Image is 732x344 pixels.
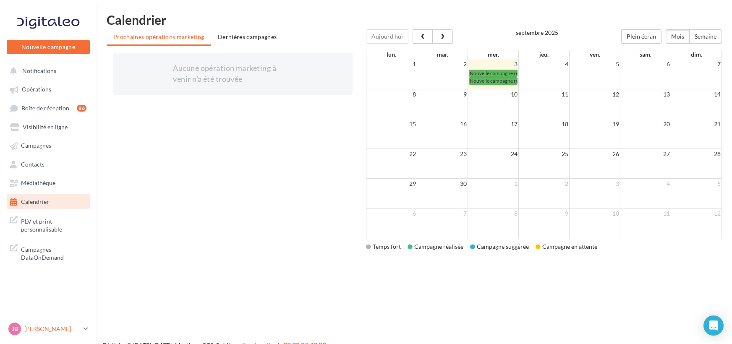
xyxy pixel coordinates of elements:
td: 10 [569,208,620,219]
td: 23 [417,149,468,159]
span: Boîte de réception [21,104,69,112]
div: Open Intercom Messenger [703,315,724,336]
a: Nouvelle campagne réseau social du [DATE] 10:32 [469,70,518,77]
div: 86 [77,105,86,112]
span: Calendrier [21,198,49,205]
td: 2 [518,179,569,189]
td: 6 [366,208,417,219]
td: 1 [366,59,417,69]
td: 4 [620,179,671,189]
th: mar. [417,50,468,59]
td: 3 [468,59,518,69]
td: 21 [671,119,722,130]
button: Semaine [689,29,722,44]
td: 11 [518,89,569,100]
a: JB [PERSON_NAME] [7,321,90,337]
button: Mois [666,29,690,44]
div: Campagne suggérée [470,242,529,251]
td: 24 [468,149,518,159]
td: 8 [468,208,518,219]
span: Campagnes [21,142,51,149]
span: Prochaines opérations marketing [113,33,204,40]
span: Opérations [22,86,51,93]
td: 9 [417,89,468,100]
th: sam. [620,50,671,59]
td: 7 [417,208,468,219]
td: 12 [671,208,722,219]
td: 15 [366,119,417,130]
td: 6 [620,59,671,69]
button: Notifications [5,63,88,78]
a: Visibilité en ligne [5,119,91,134]
div: Aucune opération marketing à venir n'a été trouvée [173,63,293,84]
span: Nouvelle campagne réseau social du [DATE] 10:32 [470,70,579,76]
span: Contacts [21,161,44,168]
a: Contacts [5,156,91,172]
th: dim. [671,50,722,59]
th: ven. [570,50,620,59]
td: 17 [468,119,518,130]
a: Médiathèque [5,175,91,190]
th: mer. [468,50,519,59]
td: 12 [569,89,620,100]
button: Plein écran [621,29,661,44]
td: 3 [569,179,620,189]
td: 8 [366,89,417,100]
td: 9 [518,208,569,219]
span: Campagnes DataOnDemand [21,244,86,262]
td: 16 [417,119,468,130]
th: jeu. [519,50,570,59]
span: JB [12,325,18,333]
td: 5 [569,59,620,69]
td: 5 [671,179,722,189]
td: 1 [468,179,518,189]
div: Temps fort [366,242,401,251]
h1: Calendrier [107,13,722,26]
span: Notifications [22,67,56,74]
a: Boîte de réception86 [5,100,91,116]
td: 28 [671,149,722,159]
td: 29 [366,179,417,189]
td: 18 [518,119,569,130]
div: Campagne en attente [536,242,597,251]
span: Médiathèque [21,180,55,187]
td: 25 [518,149,569,159]
td: 10 [468,89,518,100]
span: PLV et print personnalisable [21,216,86,234]
td: 19 [569,119,620,130]
a: Calendrier [5,194,91,209]
td: 11 [620,208,671,219]
span: Dernières campagnes [218,33,277,40]
td: 13 [620,89,671,100]
h2: septembre 2025 [516,29,558,36]
td: 20 [620,119,671,130]
td: 27 [620,149,671,159]
td: 30 [417,179,468,189]
a: Nouvelle campagne réseau social du [DATE] 10:32 [469,77,518,84]
td: 2 [417,59,468,69]
button: Nouvelle campagne [7,40,90,54]
span: Visibilité en ligne [23,123,68,130]
td: 14 [671,89,722,100]
p: [PERSON_NAME] [24,325,80,333]
a: PLV et print personnalisable [5,212,91,237]
a: Campagnes DataOnDemand [5,240,91,265]
a: Opérations [5,81,91,96]
button: Aujourd'hui [366,29,408,44]
div: Campagne réalisée [408,242,463,251]
td: 4 [518,59,569,69]
span: Nouvelle campagne réseau social du [DATE] 10:32 [470,78,579,84]
th: lun. [366,50,417,59]
td: 22 [366,149,417,159]
a: Campagnes [5,138,91,153]
td: 7 [671,59,722,69]
td: 26 [569,149,620,159]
